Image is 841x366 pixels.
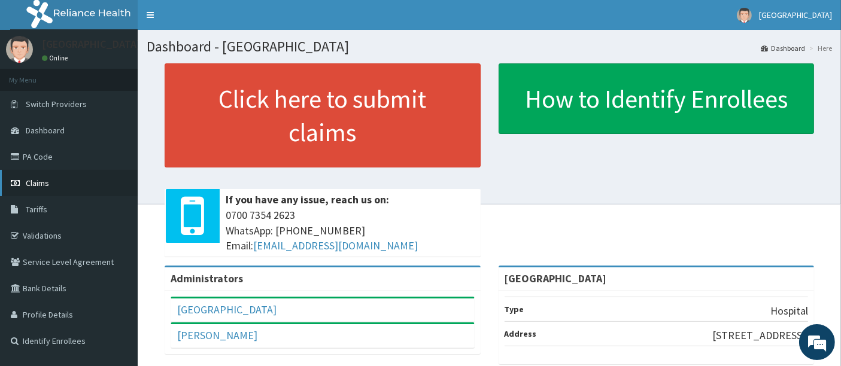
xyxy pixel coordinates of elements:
[499,63,815,134] a: How to Identify Enrollees
[505,304,524,315] b: Type
[26,204,47,215] span: Tariffs
[226,208,475,254] span: 0700 7354 2623 WhatsApp: [PHONE_NUMBER] Email:
[761,43,805,53] a: Dashboard
[26,99,87,109] span: Switch Providers
[171,272,243,285] b: Administrators
[759,10,832,20] span: [GEOGRAPHIC_DATA]
[42,39,141,50] p: [GEOGRAPHIC_DATA]
[177,328,257,342] a: [PERSON_NAME]
[253,239,418,252] a: [EMAIL_ADDRESS][DOMAIN_NAME]
[26,178,49,188] span: Claims
[505,272,607,285] strong: [GEOGRAPHIC_DATA]
[147,39,832,54] h1: Dashboard - [GEOGRAPHIC_DATA]
[26,125,65,136] span: Dashboard
[737,8,752,23] img: User Image
[42,54,71,62] a: Online
[712,328,808,343] p: [STREET_ADDRESS].
[806,43,832,53] li: Here
[165,63,481,167] a: Click here to submit claims
[177,303,277,316] a: [GEOGRAPHIC_DATA]
[505,328,537,339] b: Address
[6,36,33,63] img: User Image
[770,303,808,319] p: Hospital
[226,193,389,206] b: If you have any issue, reach us on:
